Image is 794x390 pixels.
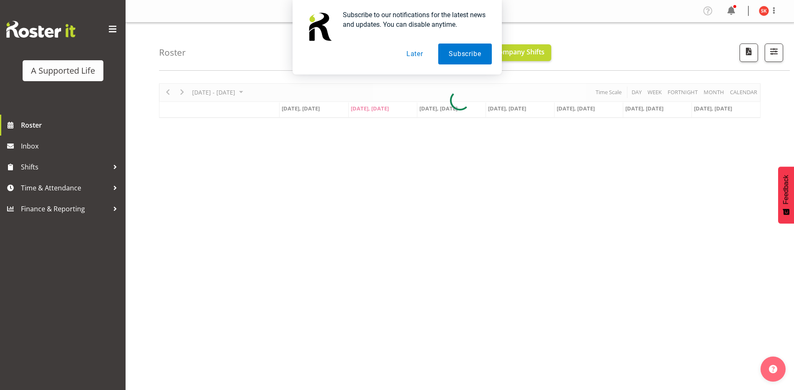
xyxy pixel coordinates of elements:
span: Feedback [782,175,790,204]
img: notification icon [303,10,336,44]
button: Feedback - Show survey [778,167,794,223]
button: Later [396,44,434,64]
button: Subscribe [438,44,491,64]
span: Roster [21,119,121,131]
span: Inbox [21,140,121,152]
div: Subscribe to our notifications for the latest news and updates. You can disable anytime. [336,10,492,29]
img: help-xxl-2.png [769,365,777,373]
span: Shifts [21,161,109,173]
span: Time & Attendance [21,182,109,194]
span: Finance & Reporting [21,203,109,215]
